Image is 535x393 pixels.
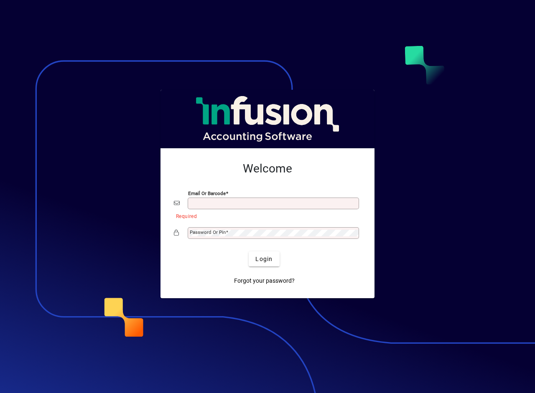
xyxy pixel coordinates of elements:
[188,190,226,196] mat-label: Email or Barcode
[190,229,226,235] mat-label: Password or Pin
[255,255,273,264] span: Login
[249,251,279,266] button: Login
[176,211,354,220] mat-error: Required
[231,273,298,288] a: Forgot your password?
[174,162,361,176] h2: Welcome
[234,276,295,285] span: Forgot your password?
